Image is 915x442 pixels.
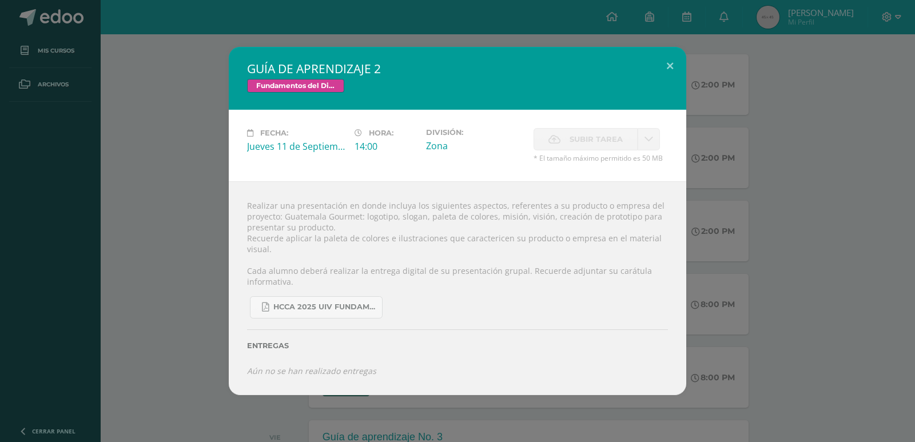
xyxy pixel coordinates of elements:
label: Entregas [247,341,668,350]
a: La fecha de entrega ha expirado [638,128,660,150]
span: HCCA 2025 UIV FUNDAMENTOS DEL DISEÑO.docx (3).pdf [273,302,376,312]
div: Zona [426,140,524,152]
span: Fundamentos del Diseño [247,79,344,93]
div: Jueves 11 de Septiembre [247,140,345,153]
span: Fecha: [260,129,288,137]
span: * El tamaño máximo permitido es 50 MB [534,153,668,163]
button: Close (Esc) [654,47,686,86]
div: 14:00 [355,140,417,153]
label: División: [426,128,524,137]
span: Subir tarea [570,129,623,150]
i: Aún no se han realizado entregas [247,365,376,376]
label: La fecha de entrega ha expirado [534,128,638,150]
a: HCCA 2025 UIV FUNDAMENTOS DEL DISEÑO.docx (3).pdf [250,296,383,318]
h2: GUÍA DE APRENDIZAJE 2 [247,61,668,77]
div: Realizar una presentación en donde incluya los siguientes aspectos, referentes a su producto o em... [229,181,686,395]
span: Hora: [369,129,393,137]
